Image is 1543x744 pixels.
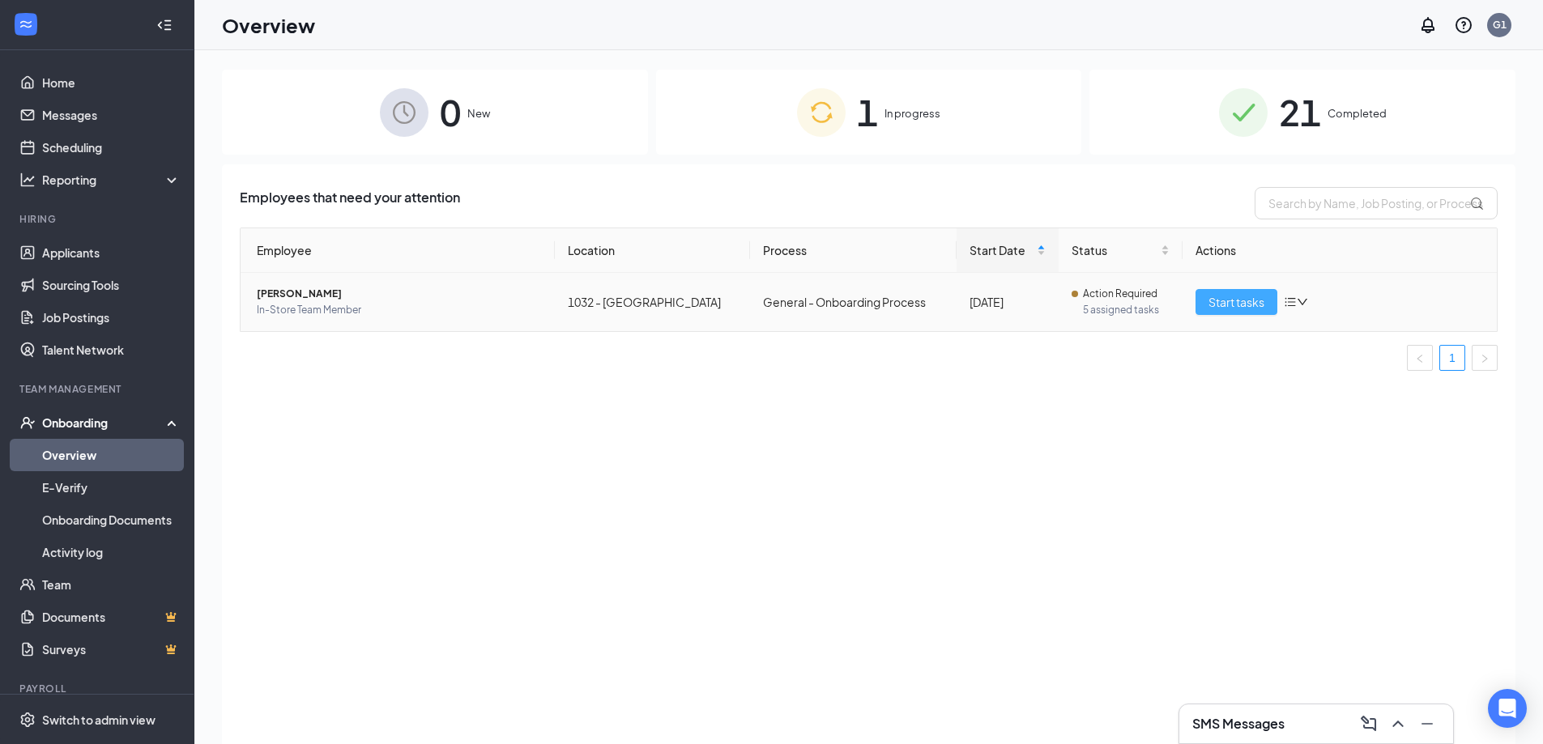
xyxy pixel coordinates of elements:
[467,105,490,121] span: New
[42,712,156,728] div: Switch to admin view
[1439,345,1465,371] li: 1
[42,236,181,269] a: Applicants
[1208,293,1264,311] span: Start tasks
[19,415,36,431] svg: UserCheck
[1328,105,1387,121] span: Completed
[1493,18,1507,32] div: G1
[19,712,36,728] svg: Settings
[257,286,542,302] span: [PERSON_NAME]
[18,16,34,32] svg: WorkstreamLogo
[42,131,181,164] a: Scheduling
[1407,345,1433,371] li: Previous Page
[1385,711,1411,737] button: ChevronUp
[1407,345,1433,371] button: left
[257,302,542,318] span: In-Store Team Member
[42,601,181,633] a: DocumentsCrown
[42,334,181,366] a: Talent Network
[240,187,460,219] span: Employees that need your attention
[750,228,956,273] th: Process
[555,273,750,331] td: 1032 - [GEOGRAPHIC_DATA]
[857,84,878,140] span: 1
[1356,711,1382,737] button: ComposeMessage
[1440,346,1464,370] a: 1
[156,17,173,33] svg: Collapse
[1297,296,1308,308] span: down
[1488,689,1527,728] div: Open Intercom Messenger
[19,682,177,695] div: Payroll
[884,105,940,121] span: In progress
[42,269,181,301] a: Sourcing Tools
[42,99,181,131] a: Messages
[42,301,181,334] a: Job Postings
[1414,711,1440,737] button: Minimize
[1284,295,1297,308] span: bars
[42,536,181,568] a: Activity log
[42,172,181,188] div: Reporting
[1388,714,1408,733] svg: ChevronUp
[42,568,181,601] a: Team
[1472,345,1498,371] button: right
[42,633,181,665] a: SurveysCrown
[1454,15,1473,35] svg: QuestionInfo
[222,11,315,39] h1: Overview
[970,293,1046,311] div: [DATE]
[1472,345,1498,371] li: Next Page
[1255,187,1498,219] input: Search by Name, Job Posting, or Process
[19,212,177,226] div: Hiring
[42,439,181,471] a: Overview
[42,504,181,536] a: Onboarding Documents
[970,241,1034,259] span: Start Date
[1196,289,1277,315] button: Start tasks
[1183,228,1497,273] th: Actions
[42,415,167,431] div: Onboarding
[241,228,555,273] th: Employee
[1072,241,1157,259] span: Status
[1417,714,1437,733] svg: Minimize
[1059,228,1183,273] th: Status
[1192,715,1285,733] h3: SMS Messages
[42,471,181,504] a: E-Verify
[1415,354,1425,363] span: left
[1083,286,1157,302] span: Action Required
[440,84,461,140] span: 0
[1480,354,1490,363] span: right
[750,273,956,331] td: General - Onboarding Process
[1279,84,1321,140] span: 21
[1359,714,1379,733] svg: ComposeMessage
[42,66,181,99] a: Home
[1083,302,1170,318] span: 5 assigned tasks
[19,382,177,396] div: Team Management
[1418,15,1438,35] svg: Notifications
[19,172,36,188] svg: Analysis
[555,228,750,273] th: Location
